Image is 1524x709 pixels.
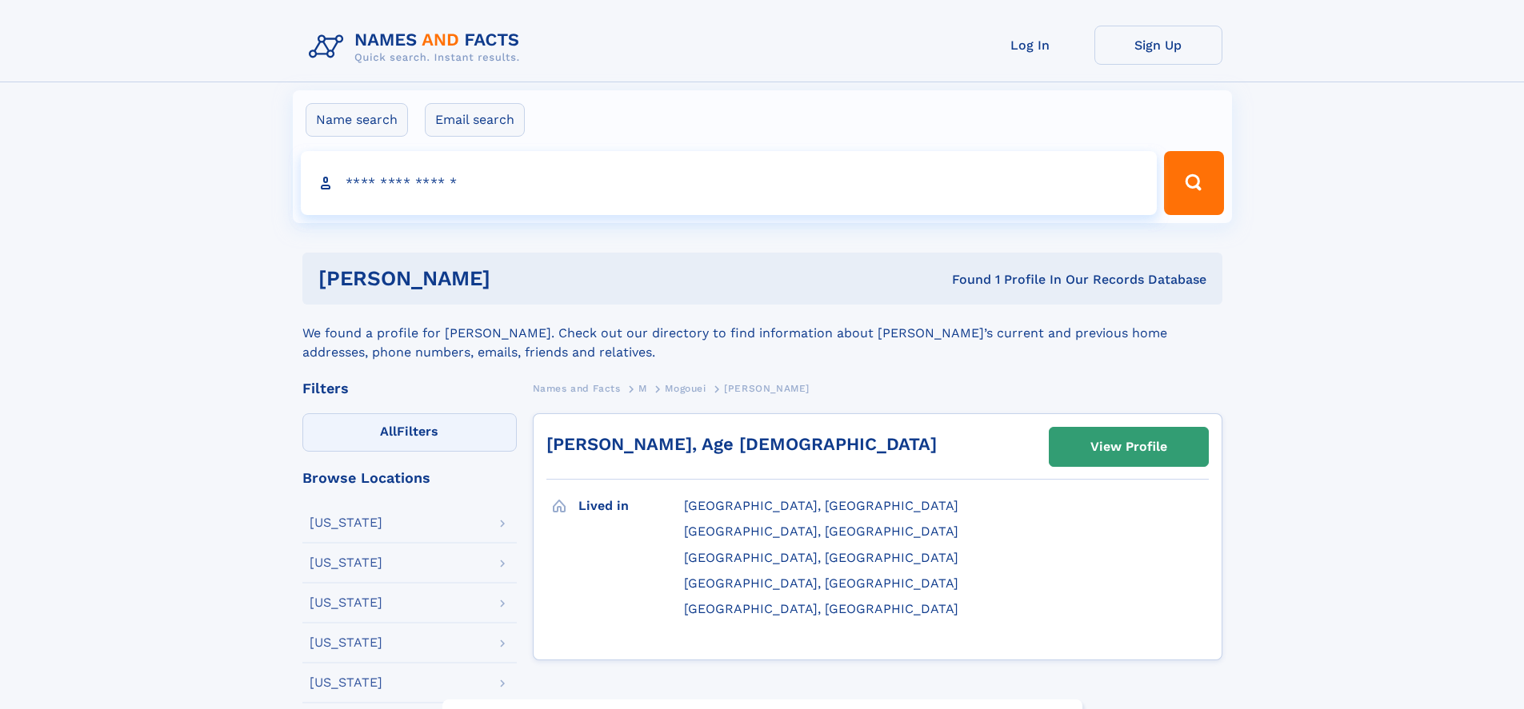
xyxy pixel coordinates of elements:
[1164,151,1223,215] button: Search Button
[665,378,706,398] a: Mogouei
[310,636,382,649] div: [US_STATE]
[1050,428,1208,466] a: View Profile
[302,471,517,485] div: Browse Locations
[1090,428,1167,465] div: View Profile
[425,103,525,137] label: Email search
[318,269,722,289] h1: [PERSON_NAME]
[684,601,958,616] span: [GEOGRAPHIC_DATA], [GEOGRAPHIC_DATA]
[546,434,937,454] a: [PERSON_NAME], Age [DEMOGRAPHIC_DATA]
[302,305,1222,362] div: We found a profile for [PERSON_NAME]. Check out our directory to find information about [PERSON_N...
[684,576,958,591] span: [GEOGRAPHIC_DATA], [GEOGRAPHIC_DATA]
[302,26,533,69] img: Logo Names and Facts
[301,151,1158,215] input: search input
[638,378,647,398] a: M
[665,383,706,394] span: Mogouei
[721,271,1206,289] div: Found 1 Profile In Our Records Database
[302,381,517,396] div: Filters
[724,383,810,394] span: [PERSON_NAME]
[306,103,408,137] label: Name search
[684,550,958,565] span: [GEOGRAPHIC_DATA], [GEOGRAPHIC_DATA]
[1094,26,1222,65] a: Sign Up
[302,413,517,452] label: Filters
[310,596,382,609] div: [US_STATE]
[684,498,958,513] span: [GEOGRAPHIC_DATA], [GEOGRAPHIC_DATA]
[310,676,382,689] div: [US_STATE]
[578,492,684,520] h3: Lived in
[310,516,382,529] div: [US_STATE]
[380,424,397,439] span: All
[966,26,1094,65] a: Log In
[310,556,382,569] div: [US_STATE]
[684,524,958,539] span: [GEOGRAPHIC_DATA], [GEOGRAPHIC_DATA]
[533,378,621,398] a: Names and Facts
[638,383,647,394] span: M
